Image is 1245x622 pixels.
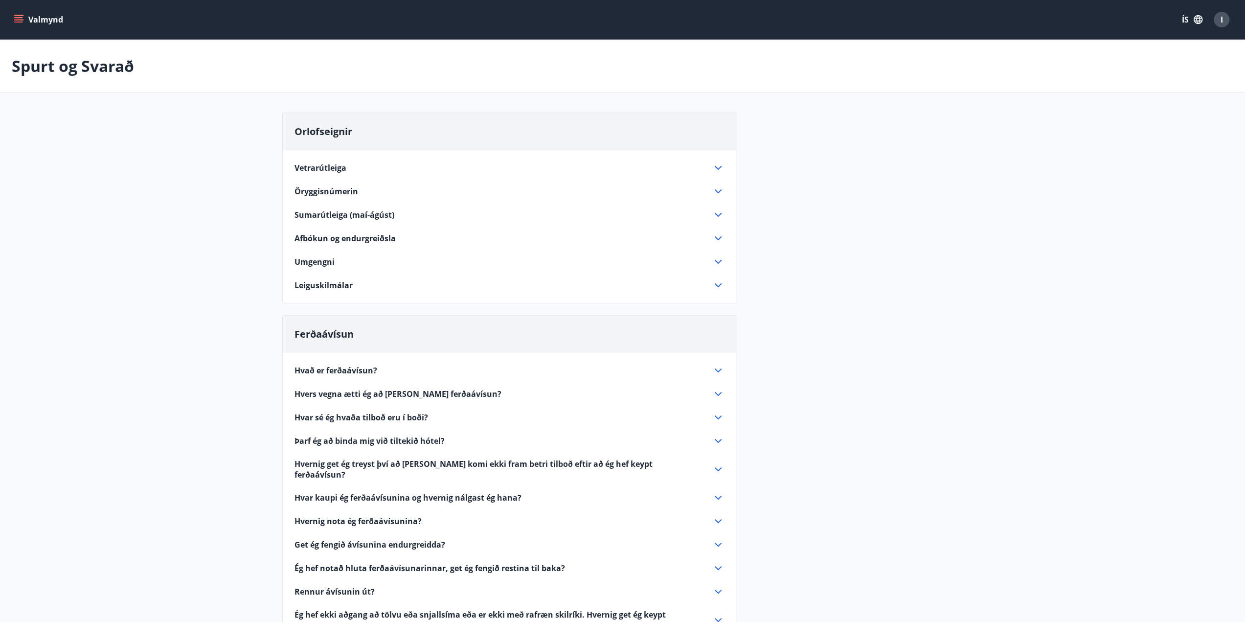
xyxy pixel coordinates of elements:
[294,459,724,480] div: Hvernig get ég treyst því að [PERSON_NAME] komi ekki fram betri tilboð eftir að ég hef keypt ferð...
[294,365,724,376] div: Hvað er ferðaávísun?
[1221,14,1223,25] span: I
[294,256,335,267] span: Umgengni
[294,209,724,221] div: Sumarútleiga (maí-ágúst)
[12,11,67,28] button: menu
[294,232,724,244] div: Afbókun og endurgreiðsla
[294,412,428,423] span: Hvar sé ég hvaða tilboð eru í boði?
[294,435,724,447] div: Þarf ég að binda mig við tiltekið hótel?
[294,389,501,399] span: Hvers vegna ætti ég að [PERSON_NAME] ferðaávísun?
[294,209,394,220] span: Sumarútleiga (maí-ágúst)
[294,186,358,197] span: Öryggisnúmerin
[294,492,724,504] div: Hvar kaupi ég ferðaávísunina og hvernig nálgast ég hana?
[294,492,521,503] span: Hvar kaupi ég ferðaávísunina og hvernig nálgast ég hana?
[12,55,134,77] p: Spurt og Svarað
[294,327,354,341] span: Ferðaávísun
[294,125,352,138] span: Orlofseignir
[294,539,445,550] span: Get ég fengið ávísunina endurgreidda?
[294,185,724,197] div: Öryggisnúmerin
[294,516,422,527] span: Hvernig nota ég ferðaávísunina?
[294,162,346,173] span: Vetrarútleiga
[294,280,353,291] span: Leiguskilmálar
[1177,11,1208,28] button: ÍS
[294,586,724,598] div: Rennur ávísunin út?
[294,279,724,291] div: Leiguskilmálar
[294,256,724,268] div: Umgengni
[294,515,724,527] div: Hvernig nota ég ferðaávísunina?
[294,365,377,376] span: Hvað er ferðaávísun?
[294,562,724,574] div: Ég hef notað hluta ferðaávísunarinnar, get ég fengið restina til baka?
[294,233,396,244] span: Afbókun og endurgreiðsla
[294,388,724,400] div: Hvers vegna ætti ég að [PERSON_NAME] ferðaávísun?
[294,412,724,423] div: Hvar sé ég hvaða tilboð eru í boði?
[294,459,701,480] span: Hvernig get ég treyst því að [PERSON_NAME] komi ekki fram betri tilboð eftir að ég hef keypt ferð...
[294,539,724,551] div: Get ég fengið ávísunina endurgreidda?
[1210,8,1233,31] button: I
[294,563,565,574] span: Ég hef notað hluta ferðaávísunarinnar, get ég fengið restina til baka?
[294,162,724,174] div: Vetrarútleiga
[294,586,375,597] span: Rennur ávísunin út?
[294,436,445,446] span: Þarf ég að binda mig við tiltekið hótel?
